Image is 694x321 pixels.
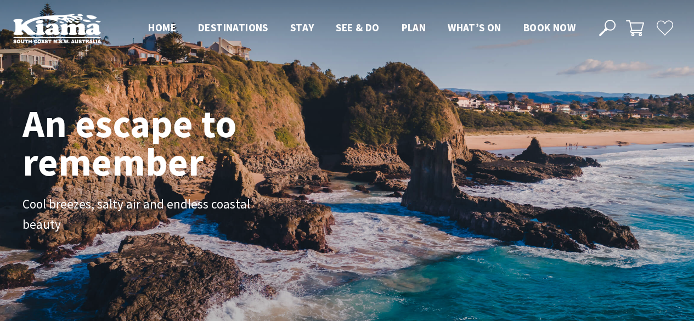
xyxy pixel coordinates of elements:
p: Cool breezes, salty air and endless coastal beauty [22,194,269,235]
span: Destinations [198,21,268,34]
nav: Main Menu [137,19,586,37]
span: What’s On [448,21,501,34]
span: See & Do [336,21,379,34]
span: Stay [290,21,314,34]
img: Kiama Logo [13,13,101,43]
h1: An escape to remember [22,104,324,181]
span: Plan [402,21,426,34]
span: Book now [523,21,575,34]
span: Home [148,21,176,34]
